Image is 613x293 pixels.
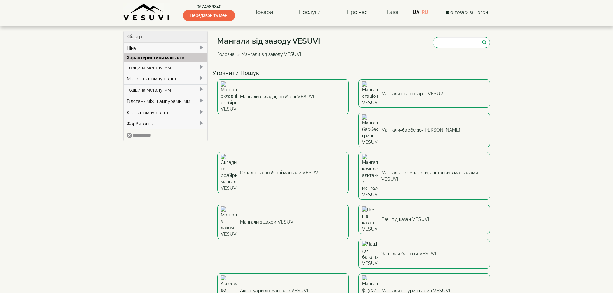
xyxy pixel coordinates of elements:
[358,239,490,269] a: Чаші для багаття VESUVI Чаші для багаття VESUVI
[362,114,378,145] img: Мангали-барбекю-гриль VESUVI
[217,52,235,57] a: Головна
[362,154,378,198] img: Мангальні комплекси, альтанки з мангалами VESUVI
[236,51,301,58] li: Мангали від заводу VESUVI
[413,10,419,15] a: UA
[183,4,235,10] a: 0674586340
[212,70,495,76] h4: Уточнити Пошук
[362,241,378,267] img: Чаші для багаття VESUVI
[358,152,490,200] a: Мангальні комплекси, альтанки з мангалами VESUVI Мангальні комплекси, альтанки з мангалами VESUVI
[123,3,170,21] img: Завод VESUVI
[183,10,235,21] span: Передзвоніть мені
[124,118,208,129] div: Фарбування
[217,205,349,239] a: Мангали з дахом VESUVI Мангали з дахом VESUVI
[221,206,237,237] img: Мангали з дахом VESUVI
[358,205,490,234] a: Печі під казан VESUVI Печі під казан VESUVI
[358,79,490,108] a: Мангали стаціонарні VESUVI Мангали стаціонарні VESUVI
[217,79,349,114] a: Мангали складні, розбірні VESUVI Мангали складні, розбірні VESUVI
[217,37,320,45] h1: Мангали від заводу VESUVI
[124,43,208,54] div: Ціна
[362,81,378,106] img: Мангали стаціонарні VESUVI
[124,84,208,96] div: Товщина металу, мм
[362,206,378,232] img: Печі під казан VESUVI
[293,5,327,20] a: Послуги
[124,31,208,43] div: Фільтр
[124,53,208,62] div: Характеристики мангалів
[124,107,208,118] div: К-сть шампурів, шт
[422,10,428,15] a: RU
[387,9,399,15] a: Блог
[358,113,490,147] a: Мангали-барбекю-гриль VESUVI Мангали-барбекю-[PERSON_NAME]
[124,62,208,73] div: Товщина металу, мм
[221,81,237,112] img: Мангали складні, розбірні VESUVI
[248,5,279,20] a: Товари
[221,154,237,191] img: Складні та розбірні мангали VESUVI
[443,9,490,16] button: 0 товар(ів) - 0грн
[124,73,208,84] div: Місткість шампурів, шт.
[340,5,374,20] a: Про нас
[217,152,349,193] a: Складні та розбірні мангали VESUVI Складні та розбірні мангали VESUVI
[450,10,488,15] span: 0 товар(ів) - 0грн
[124,96,208,107] div: Відстань між шампурами, мм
